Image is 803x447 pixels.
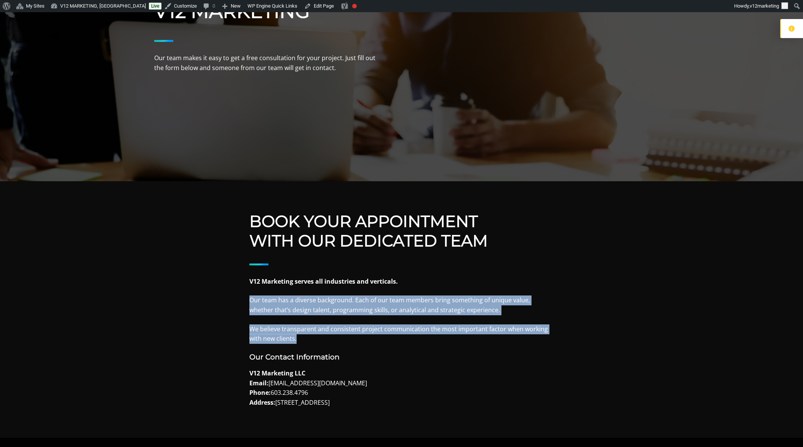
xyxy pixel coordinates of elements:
[666,359,803,447] iframe: Chat Widget
[750,3,779,9] span: v12marketing
[149,3,161,10] a: Live
[249,212,554,250] h2: Book Your Appointment With Our Dedicated Team
[249,324,554,344] p: We believe transparent and consistent project communication the most important factor when workin...
[249,398,275,407] strong: Address:
[249,295,554,315] p: Our team has a diverse background. Each of our team members bring something of unique value, whet...
[352,4,357,8] div: Focus keyphrase not set
[249,379,268,387] strong: Email:
[249,353,340,361] b: Our Contact Information
[154,53,383,73] p: Our team makes it easy to get a free consultation for your project. Just fill out the form below ...
[249,369,305,377] strong: V12 Marketing LLC
[249,277,398,286] strong: V12 Marketing serves all industries and verticals.
[249,388,271,397] strong: Phone:
[249,369,554,407] p: [EMAIL_ADDRESS][DOMAIN_NAME] 603.238.4796 [STREET_ADDRESS]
